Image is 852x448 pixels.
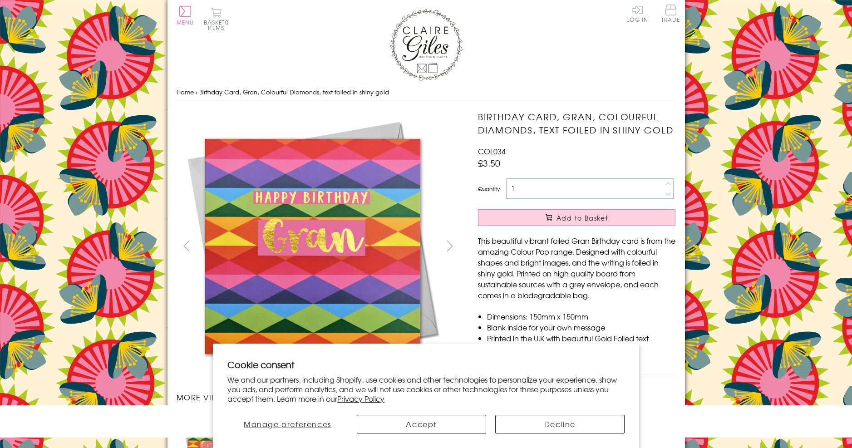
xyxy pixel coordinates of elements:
[487,333,675,344] li: Printed in the U.K with beautiful Gold Foiled text
[439,236,460,256] button: next
[478,235,675,300] p: This beautiful vibrant foiled Gran Birthday card is from the amazing Colour Pop range. Designed w...
[244,418,331,429] span: Manage preferences
[177,83,676,102] nav: breadcrumbs
[478,157,500,169] span: £3.50
[177,236,197,256] button: prev
[227,375,625,403] p: We and our partners, including Shopify, use cookies and other technologies to personalize your ex...
[199,88,389,96] span: Birthday Card, Gran, Colourful Diamonds, text foiled in shiny gold
[177,88,194,96] a: Home
[478,185,500,193] label: Quantity
[227,358,625,371] h2: Cookie consent
[176,110,448,383] img: Birthday Card, Gran, Colourful Diamonds, text foiled in shiny gold
[390,9,463,81] img: Claire Giles Greetings Cards
[478,146,506,157] span: COL034
[478,110,675,137] h1: Birthday Card, Gran, Colourful Diamonds, text foiled in shiny gold
[357,415,486,433] button: Accept
[487,322,675,333] li: Blank inside for your own message
[661,5,680,24] a: Trade
[557,213,608,222] span: Add to Basket
[196,88,197,96] span: ›
[337,393,384,404] a: Privacy Policy
[478,209,675,226] button: Add to Basket
[208,18,229,32] span: 0 items
[177,18,194,26] span: Menu
[204,7,229,30] button: Basket0 items
[177,6,194,25] button: Menu
[460,110,732,383] img: Birthday Card, Gran, Colourful Diamonds, text foiled in shiny gold
[177,392,460,403] h3: More views
[661,5,680,22] span: Trade
[487,311,675,322] li: Dimensions: 150mm x 150mm
[626,5,648,22] a: Log In
[495,415,625,433] button: Decline
[227,415,347,433] button: Manage preferences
